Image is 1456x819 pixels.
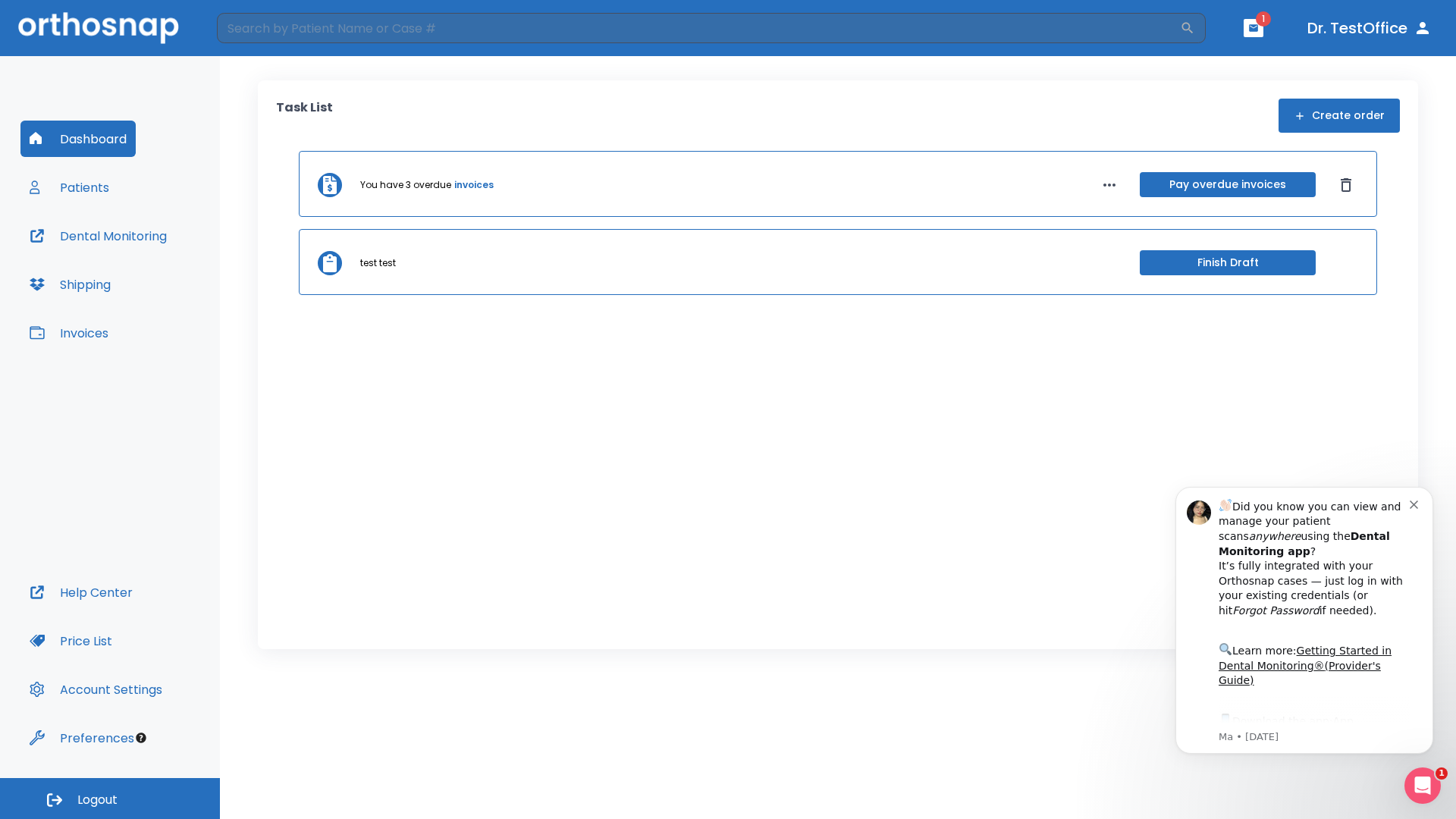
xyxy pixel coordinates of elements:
[77,792,118,808] span: Logout
[20,121,136,157] button: Dashboard
[1140,250,1316,275] button: Finish Draft
[1404,767,1441,804] iframe: Intercom live chat
[20,169,118,206] button: Patients
[18,12,179,43] img: Orthosnap
[217,13,1180,43] input: Search by Patient Name or Case #
[1256,11,1271,27] span: 1
[20,720,143,756] button: Preferences
[20,623,121,659] button: Price List
[20,218,176,254] button: Dental Monitoring
[20,315,118,351] button: Invoices
[20,266,120,303] button: Shipping
[20,574,142,610] button: Help Center
[20,671,171,708] button: Account Settings
[1301,14,1438,42] button: Dr. TestOffice
[1279,99,1400,133] button: Create order
[1140,172,1316,197] button: Pay overdue invoices
[1153,468,1456,811] iframe: Intercom notifications message
[1334,173,1358,197] button: Dismiss
[1436,767,1448,780] span: 1
[134,731,148,745] div: Tooltip anchor
[360,178,451,192] p: You have 3 overdue
[360,256,396,270] p: test test
[454,178,494,192] a: invoices
[276,99,333,133] p: Task List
